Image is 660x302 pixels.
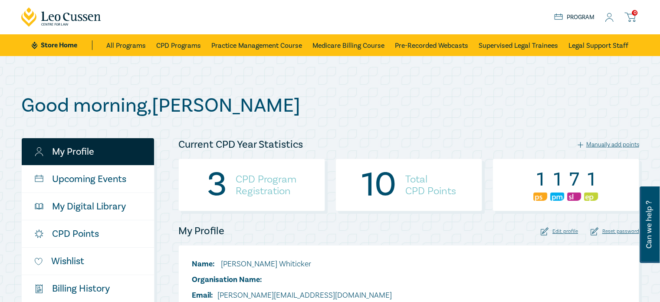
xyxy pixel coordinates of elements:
a: Program [554,13,594,22]
li: [PERSON_NAME] Whiticker [192,259,392,270]
h4: My Profile [178,224,224,238]
div: 10 [361,174,397,196]
span: Email: [192,290,213,300]
a: Medicare Billing Course [312,34,384,56]
span: Name: [192,259,215,269]
h4: Current CPD Year Statistics [178,138,303,152]
a: CPD Programs [156,34,201,56]
a: Supervised Legal Trainees [479,34,558,56]
h1: Good morning , [PERSON_NAME] [21,94,639,117]
h4: CPD Program Registration [236,173,296,197]
img: Practice Management & Business Skills [550,192,564,201]
a: CPD Points [22,220,154,247]
div: 7 [567,168,581,191]
div: Reset password [591,227,639,236]
a: Store Home [32,40,92,50]
a: My Profile [22,138,154,165]
h4: Total CPD Points [405,173,456,197]
div: 3 [207,174,227,196]
img: Substantive Law [567,192,581,201]
tspan: $ [36,286,38,290]
div: 1 [533,168,547,191]
a: $Billing History [22,275,154,302]
a: All Programs [106,34,146,56]
img: Professional Skills [533,192,547,201]
a: Wishlist [22,248,154,275]
div: 1 [584,168,598,191]
div: Edit profile [541,227,578,236]
span: 0 [632,10,637,16]
a: My Digital Library [22,193,154,220]
li: [PERSON_NAME][EMAIL_ADDRESS][DOMAIN_NAME] [192,290,392,301]
span: Can we help ? [645,192,653,258]
a: Legal Support Staff [568,34,628,56]
a: Pre-Recorded Webcasts [395,34,468,56]
div: 1 [550,168,564,191]
div: Manually add points [578,141,639,149]
span: Organisation Name: [192,275,262,285]
img: Ethics & Professional Responsibility [584,192,598,201]
a: Upcoming Events [22,166,154,192]
a: Practice Management Course [211,34,302,56]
